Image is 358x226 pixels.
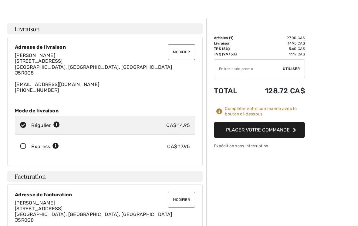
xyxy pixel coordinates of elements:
[15,52,195,93] div: [EMAIL_ADDRESS][DOMAIN_NAME]
[230,36,232,40] span: 1
[248,41,305,46] td: 14.95 CA$
[168,192,195,208] button: Modifier
[15,26,40,32] span: Livraison
[31,143,59,150] div: Express
[248,35,305,41] td: 97.00 CA$
[15,44,195,50] div: Adresse de livraison
[214,46,248,52] td: TPS (5%)
[15,173,46,179] span: Facturation
[214,52,248,57] td: TVQ (9.975%)
[166,122,190,129] div: CA$ 14.95
[214,143,305,149] div: Expédition sans interruption
[214,81,248,101] td: Total
[31,122,60,129] div: Régulier
[214,41,248,46] td: Livraison
[214,60,283,78] input: Code promo
[248,52,305,57] td: 11.17 CA$
[214,35,248,41] td: Articles ( )
[15,58,172,75] span: [STREET_ADDRESS] [GEOGRAPHIC_DATA], [GEOGRAPHIC_DATA], [GEOGRAPHIC_DATA] J5R0G8
[15,87,59,93] a: [PHONE_NUMBER]
[248,81,305,101] td: 128.72 CA$
[15,192,195,198] div: Adresse de facturation
[168,44,195,60] button: Modifier
[248,46,305,52] td: 5.60 CA$
[283,66,300,71] span: Utiliser
[15,52,55,58] span: [PERSON_NAME]
[15,206,172,223] span: [STREET_ADDRESS] [GEOGRAPHIC_DATA], [GEOGRAPHIC_DATA], [GEOGRAPHIC_DATA] J5R0G8
[225,106,305,117] div: Compléter votre commande avec le bouton ci-dessous.
[167,143,190,150] div: CA$ 17.95
[15,200,55,206] span: [PERSON_NAME]
[15,108,195,114] div: Mode de livraison
[214,122,305,138] button: Placer votre commande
